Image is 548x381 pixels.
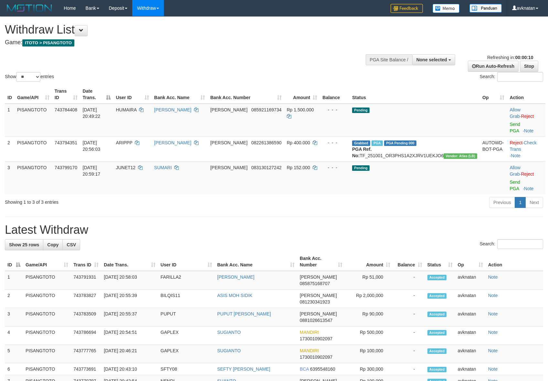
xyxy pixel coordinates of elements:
span: None selected [416,57,447,62]
td: Rp 51,000 [345,271,393,290]
button: None selected [412,54,455,65]
span: ARIPPP [116,140,132,145]
td: TF_251001_OR3PHS1A2XJRV1UEKJO6 [349,137,480,161]
td: 6 [5,363,23,375]
td: - [393,290,424,308]
th: Amount: activate to sort column ascending [345,252,393,271]
td: 2 [5,137,15,161]
th: Status [349,85,480,104]
span: Copy [47,242,59,247]
a: Send PGA [510,122,520,133]
td: Rp 90,000 [345,308,393,326]
td: · · [507,137,545,161]
span: Vendor URL: https://dashboard.q2checkout.com/secure [444,153,477,159]
th: Bank Acc. Number: activate to sort column ascending [208,85,284,104]
span: Rp 1.500.000 [287,107,314,112]
th: Game/API: activate to sort column ascending [15,85,52,104]
span: Copy 6395548160 to clipboard [310,366,335,372]
th: Action [486,252,543,271]
span: Accepted [427,293,447,299]
span: CSV [67,242,76,247]
a: SEFTY [PERSON_NAME] [217,366,270,372]
td: 3 [5,161,15,194]
td: PISANGTOTO [23,308,71,326]
a: SUMARI [154,165,172,170]
th: ID: activate to sort column descending [5,252,23,271]
td: - [393,308,424,326]
td: PISANGTOTO [15,161,52,194]
td: avknatan [455,363,486,375]
th: Action [507,85,545,104]
td: [DATE] 20:58:03 [101,271,158,290]
img: Button%20Memo.svg [433,4,460,13]
span: BCA [300,366,309,372]
span: Refreshing in: [487,55,533,60]
td: PISANGTOTO [23,290,71,308]
td: 743786694 [71,326,101,345]
td: Rp 2,000,000 [345,290,393,308]
span: MANDIRI [300,330,319,335]
span: Copy 085921169734 to clipboard [251,107,281,112]
a: Note [488,348,498,353]
span: Accepted [427,275,447,280]
td: - [393,363,424,375]
td: 743783827 [71,290,101,308]
span: Copy 082261386590 to clipboard [251,140,281,145]
th: Amount: activate to sort column ascending [284,85,320,104]
td: 1 [5,271,23,290]
a: Allow Grab [510,107,520,119]
a: Reject [510,140,522,145]
span: [DATE] 20:49:22 [83,107,101,119]
th: Op: activate to sort column ascending [455,252,486,271]
td: [DATE] 20:55:39 [101,290,158,308]
img: Feedback.jpg [391,4,423,13]
input: Search: [497,239,543,249]
td: - [393,326,424,345]
div: PGA Site Balance / [366,54,412,65]
span: Copy 085875168707 to clipboard [300,281,330,286]
td: 2 [5,290,23,308]
a: Allow Grab [510,165,520,177]
td: · [507,161,545,194]
img: panduan.png [469,4,502,13]
th: Date Trans.: activate to sort column descending [80,85,113,104]
span: MANDIRI [300,348,319,353]
td: Rp 100,000 [345,345,393,363]
th: Bank Acc. Number: activate to sort column ascending [297,252,345,271]
th: ID [5,85,15,104]
td: SFTY08 [158,363,215,375]
span: Rp 400.000 [287,140,310,145]
th: Bank Acc. Name: activate to sort column ascending [152,85,208,104]
div: - - - [322,107,347,113]
td: 1 [5,104,15,137]
span: PGA Pending [384,140,416,146]
span: [DATE] 20:59:17 [83,165,101,177]
span: Rp 152.000 [287,165,310,170]
a: Note [488,274,498,280]
h1: Withdraw List [5,23,359,36]
td: Rp 300,000 [345,363,393,375]
a: [PERSON_NAME] [154,140,191,145]
a: CSV [62,239,80,250]
div: - - - [322,164,347,171]
a: Reject [521,114,534,119]
input: Search: [497,72,543,82]
th: Balance: activate to sort column ascending [393,252,424,271]
td: 743773691 [71,363,101,375]
span: Pending [352,165,370,171]
select: Showentries [16,72,40,82]
a: Note [488,293,498,298]
label: Search: [480,239,543,249]
span: HUMAIRA [116,107,136,112]
a: Note [488,330,498,335]
td: [DATE] 20:54:51 [101,326,158,345]
td: PISANGTOTO [15,137,52,161]
a: Note [488,311,498,316]
span: Grabbed [352,140,370,146]
a: PUPUT [PERSON_NAME] [217,311,271,316]
th: Trans ID: activate to sort column ascending [52,85,80,104]
a: [PERSON_NAME] [217,274,254,280]
b: PGA Ref. No: [352,147,371,158]
th: User ID: activate to sort column ascending [158,252,215,271]
th: Status: activate to sort column ascending [425,252,455,271]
